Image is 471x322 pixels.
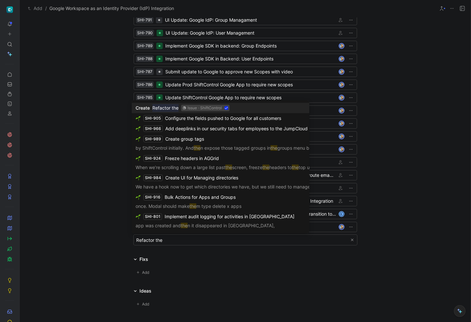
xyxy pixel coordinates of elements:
div: SHI-924 [145,155,161,162]
span: Bulk Actions for Apps and Groups [165,194,236,200]
img: 🌱 [136,136,141,142]
p: once. Modal should make m type delete x apps [136,202,241,210]
div: SHI-905 [145,115,161,122]
img: 🌱 [136,175,141,180]
span: Create [136,104,150,112]
p: We have a hook now to get which directories we have, but we still need to manage m somehow. [136,183,343,191]
p: app was created and n it disappeared in [GEOGRAPHIC_DATA], [136,222,294,230]
mark: the [292,165,299,170]
span: Add deeplinks in our security tabs for employees to the JumpCloud pages to manage those items [165,126,372,131]
img: 🌱 [136,195,141,200]
span: issue [188,105,197,111]
span: Create group tags [165,136,204,142]
span: Configure the fields pushed to Google for all customers [165,115,281,121]
div: SHI-966 [145,125,161,132]
img: 🌱 [136,126,141,131]
img: 🌱 [136,156,141,161]
div: SHI-984 [145,175,161,181]
mark: the [262,165,269,170]
img: 🌱 [136,116,141,121]
mark: the [181,223,188,228]
span: Freeze headers in AGGrid [165,156,219,161]
div: SHI-801 [145,213,160,220]
img: 🌱 [136,214,141,219]
mark: the [225,165,232,170]
div: SHI-989 [145,136,161,142]
span: Create UI for Managing directories [165,175,238,180]
mark: the [194,145,200,151]
mark: the [271,145,277,151]
span: · ShiftControl [198,105,222,111]
span: Implement audit logging for activities in [GEOGRAPHIC_DATA] [165,214,294,219]
p: by ShiftControl initially. And n expose those tagged groups in groups menu both as [136,144,322,152]
div: SHI-916 [145,194,160,200]
mark: the [189,203,196,209]
mark: Refactor the [152,104,179,112]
